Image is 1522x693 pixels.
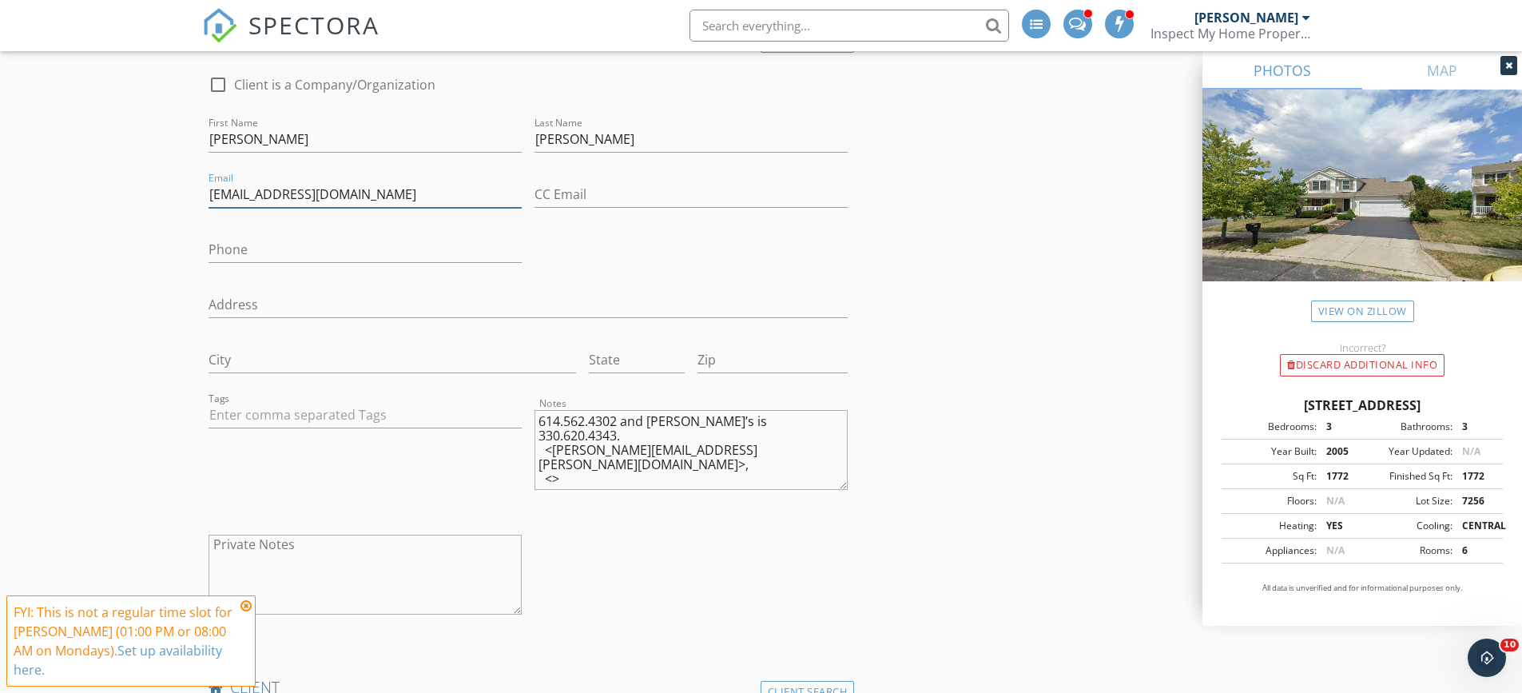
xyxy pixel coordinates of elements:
[202,8,237,43] img: The Best Home Inspection Software - Spectora
[202,22,380,55] a: SPECTORA
[1452,544,1498,558] div: 6
[1362,494,1452,508] div: Lot Size:
[1226,420,1317,434] div: Bedrooms:
[1500,639,1519,651] span: 10
[14,603,236,679] div: FYI: This is not a regular time slot for [PERSON_NAME] (01:00 PM or 08:00 AM on Mondays).
[1226,494,1317,508] div: Floors:
[1452,420,1498,434] div: 3
[1462,444,1480,458] span: N/A
[1311,301,1414,322] a: View on Zillow
[1150,26,1310,42] div: Inspect My Home Property Inspections
[689,10,1009,42] input: Search everything...
[1226,544,1317,558] div: Appliances:
[1326,494,1345,508] span: N/A
[1317,519,1362,533] div: YES
[1362,420,1452,434] div: Bathrooms:
[1326,544,1345,557] span: N/A
[1317,420,1362,434] div: 3
[248,8,380,42] span: SPECTORA
[1202,90,1522,320] img: streetview
[1317,444,1362,459] div: 2005
[1202,341,1522,354] div: Incorrect?
[1226,469,1317,484] div: Sq Ft:
[1362,469,1452,484] div: Finished Sq Ft:
[1452,494,1498,508] div: 7256
[1362,544,1452,558] div: Rooms:
[1362,444,1452,459] div: Year Updated:
[1452,519,1498,533] div: CENTRAL
[1222,583,1503,594] p: All data is unverified and for informational purposes only.
[1226,444,1317,459] div: Year Built:
[1452,469,1498,484] div: 1772
[1194,10,1298,26] div: [PERSON_NAME]
[1280,354,1445,376] div: Discard Additional info
[1226,519,1317,533] div: Heating:
[1202,51,1362,90] a: PHOTOS
[1222,396,1503,415] div: [STREET_ADDRESS]
[1468,639,1506,677] iframe: Intercom live chat
[1362,51,1522,90] a: MAP
[1362,519,1452,533] div: Cooling:
[234,77,435,93] label: Client is a Company/Organization
[14,642,222,679] a: Set up availability here.
[1317,469,1362,484] div: 1772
